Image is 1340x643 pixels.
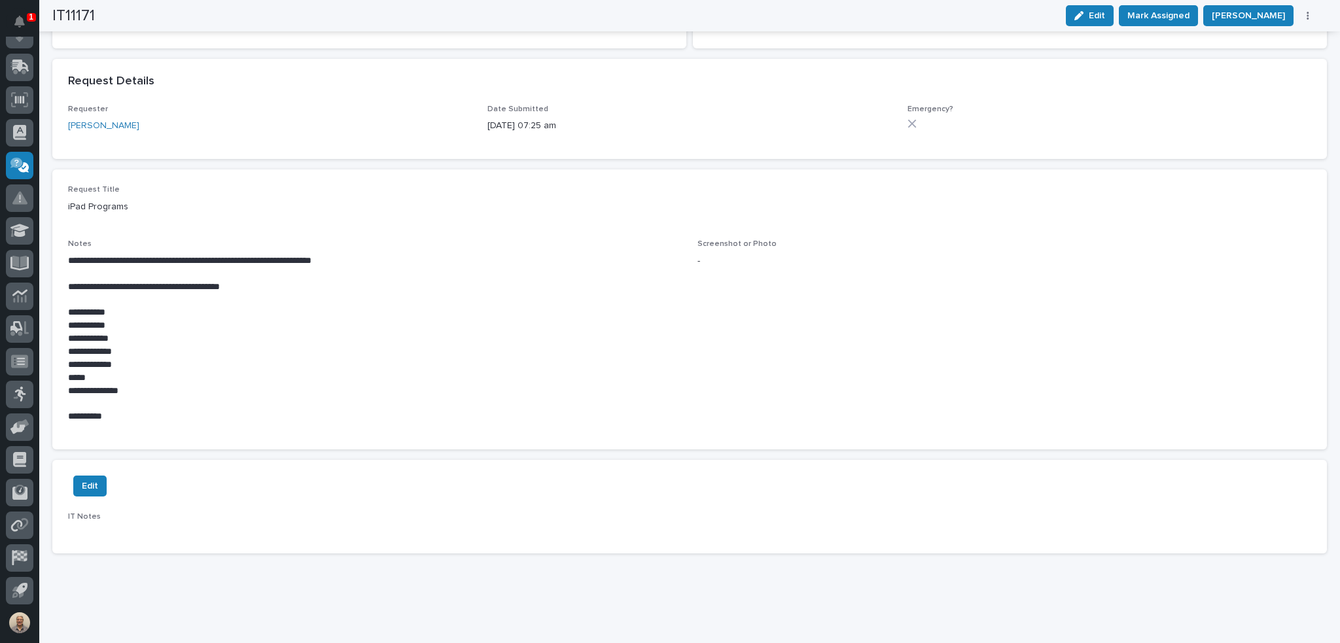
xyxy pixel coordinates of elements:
[697,240,777,248] span: Screenshot or Photo
[68,240,92,248] span: Notes
[68,75,154,89] h2: Request Details
[52,7,95,26] h2: IT11171
[68,186,120,194] span: Request Title
[1203,5,1294,26] button: [PERSON_NAME]
[487,105,548,113] span: Date Submitted
[73,476,107,496] button: Edit
[1212,8,1285,24] span: [PERSON_NAME]
[68,105,108,113] span: Requester
[1119,5,1198,26] button: Mark Assigned
[16,16,33,37] div: Notifications1
[1066,5,1114,26] button: Edit
[6,8,33,35] button: Notifications
[908,105,953,113] span: Emergency?
[68,200,1311,214] p: iPad Programs
[1089,10,1105,22] span: Edit
[68,513,101,521] span: IT Notes
[29,12,33,22] p: 1
[6,609,33,636] button: users-avatar
[697,254,1311,268] p: -
[487,119,891,133] p: [DATE] 07:25 am
[1127,8,1190,24] span: Mark Assigned
[82,478,98,494] span: Edit
[68,119,139,133] a: [PERSON_NAME]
